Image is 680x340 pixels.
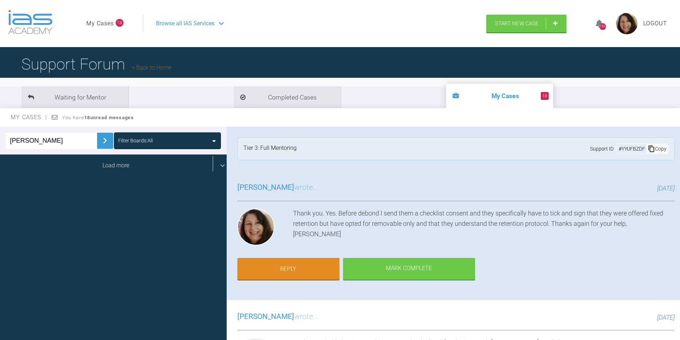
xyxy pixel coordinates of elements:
span: 18 [116,19,124,27]
h3: wrote... [237,311,318,323]
div: Tier 3: Full Mentoring [243,143,297,154]
div: # YYUFBZDF [617,145,646,153]
input: Enter Case ID or Title [6,133,97,149]
span: My Cases [11,114,47,121]
span: [DATE] [657,184,675,192]
h1: Support Forum [21,52,171,77]
span: Browse all IAS Services [156,19,215,28]
li: Completed Cases [234,86,341,108]
strong: 18 unread messages [84,115,134,120]
div: 1307 [599,23,606,30]
div: Mark Complete [343,258,475,280]
span: Start New Case [495,20,539,27]
img: Lana Gilchrist [237,208,274,245]
a: Reply [237,258,339,280]
a: Back to Home [132,64,171,71]
div: Filter Boards: All [118,137,153,144]
span: You have [62,115,134,120]
li: My Cases [446,84,553,108]
span: Support ID [590,145,614,153]
img: profile.png [616,13,638,34]
div: Copy [646,144,668,153]
img: logo-light.3e3ef733.png [8,10,52,34]
a: Start New Case [486,15,566,32]
li: Waiting for Mentor [21,86,129,108]
a: Logout [643,19,667,28]
div: Thank you. Yes. Before debond I send them a checklist consent and they specifically have to tick ... [293,208,675,248]
span: [PERSON_NAME] [237,183,294,192]
span: [PERSON_NAME] [237,312,294,321]
span: 18 [541,92,549,100]
img: chevronRight.28bd32b0.svg [99,135,111,146]
span: [DATE] [657,314,675,321]
h3: wrote... [237,182,318,194]
a: My Cases [86,19,114,28]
